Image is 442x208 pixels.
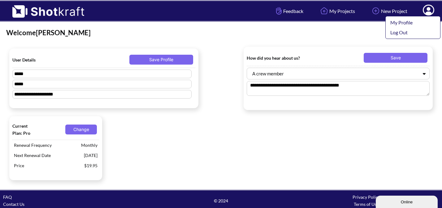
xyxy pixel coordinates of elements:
a: Contact Us [3,202,24,207]
span: Price [12,160,83,171]
span: [DATE] [82,150,99,160]
img: Add Icon [370,6,381,16]
a: My Projects [314,3,360,19]
button: Save Profile [129,55,193,65]
a: My Profile [386,18,437,28]
span: Feedback [275,7,303,15]
div: Terms of Use [294,201,439,208]
iframe: chat widget [376,194,439,208]
span: © 2024 [148,197,293,204]
span: Renewal Frequency [12,140,80,150]
span: How did you hear about us? [247,54,304,62]
a: FAQ [3,194,12,200]
img: Home Icon [319,6,329,16]
span: Monthly [80,140,99,150]
button: Save [364,53,427,63]
a: New Project [366,3,412,19]
div: Welcome [PERSON_NAME] [6,28,436,37]
img: Hand Icon [275,6,283,16]
span: Current Plan: Pro [12,122,38,137]
span: $19.95 [83,160,99,171]
a: Log Out [386,28,437,37]
button: Change [65,125,97,134]
div: Privacy Policy [294,193,439,201]
span: Next Renewal Date [12,150,82,160]
span: User Details [12,56,70,63]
